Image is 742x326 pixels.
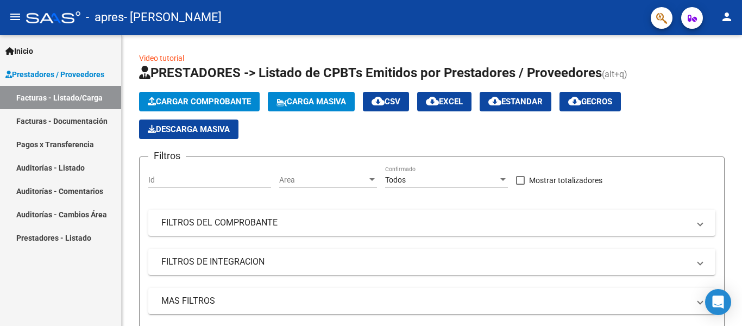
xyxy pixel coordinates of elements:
mat-icon: cloud_download [568,95,581,108]
mat-expansion-panel-header: MAS FILTROS [148,288,715,314]
span: CSV [372,97,400,106]
span: Area [279,175,367,185]
mat-expansion-panel-header: FILTROS DEL COMPROBANTE [148,210,715,236]
span: - [PERSON_NAME] [124,5,222,29]
span: Prestadores / Proveedores [5,68,104,80]
mat-icon: cloud_download [488,95,501,108]
span: Mostrar totalizadores [529,174,602,187]
a: Video tutorial [139,54,184,62]
span: (alt+q) [602,69,627,79]
app-download-masive: Descarga masiva de comprobantes (adjuntos) [139,120,238,139]
mat-icon: menu [9,10,22,23]
mat-panel-title: FILTROS DE INTEGRACION [161,256,689,268]
span: Inicio [5,45,33,57]
mat-expansion-panel-header: FILTROS DE INTEGRACION [148,249,715,275]
span: Todos [385,175,406,184]
button: Carga Masiva [268,92,355,111]
button: EXCEL [417,92,471,111]
button: Cargar Comprobante [139,92,260,111]
button: Descarga Masiva [139,120,238,139]
mat-icon: cloud_download [426,95,439,108]
span: Cargar Comprobante [148,97,251,106]
mat-panel-title: FILTROS DEL COMPROBANTE [161,217,689,229]
mat-icon: cloud_download [372,95,385,108]
span: PRESTADORES -> Listado de CPBTs Emitidos por Prestadores / Proveedores [139,65,602,80]
mat-panel-title: MAS FILTROS [161,295,689,307]
div: Open Intercom Messenger [705,289,731,315]
span: Gecros [568,97,612,106]
span: - apres [86,5,124,29]
span: Descarga Masiva [148,124,230,134]
span: Carga Masiva [276,97,346,106]
h3: Filtros [148,148,186,164]
button: Estandar [480,92,551,111]
button: CSV [363,92,409,111]
span: Estandar [488,97,543,106]
span: EXCEL [426,97,463,106]
mat-icon: person [720,10,733,23]
button: Gecros [559,92,621,111]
